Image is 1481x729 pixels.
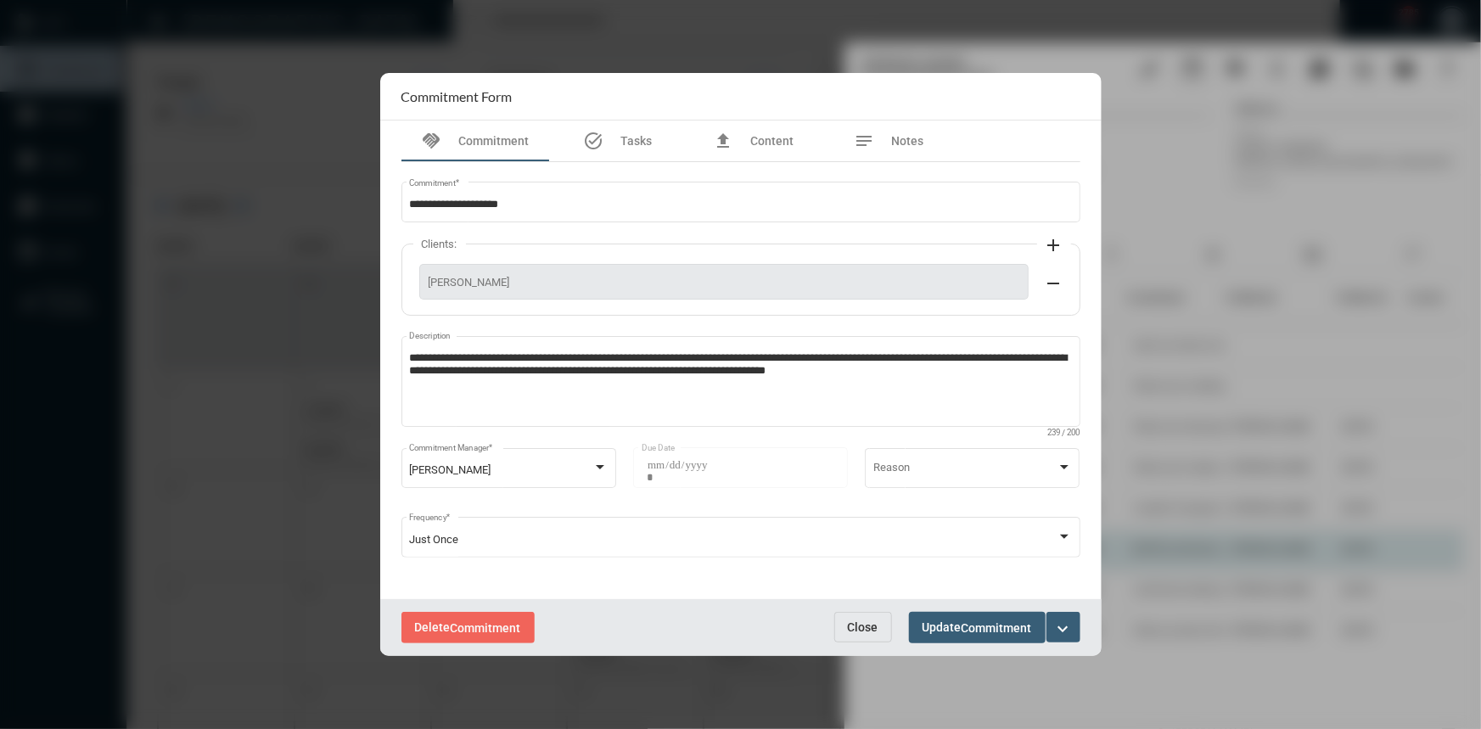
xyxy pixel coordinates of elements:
[409,463,491,476] span: [PERSON_NAME]
[401,88,513,104] h2: Commitment Form
[923,620,1032,634] span: Update
[962,621,1032,635] span: Commitment
[1044,235,1064,255] mat-icon: add
[1053,619,1074,639] mat-icon: expand_more
[429,276,1019,289] span: [PERSON_NAME]
[415,620,521,634] span: Delete
[1044,273,1064,294] mat-icon: remove
[892,134,924,148] span: Notes
[848,620,878,634] span: Close
[750,134,794,148] span: Content
[401,612,535,643] button: DeleteCommitment
[409,533,458,546] span: Just Once
[459,134,530,148] span: Commitment
[713,131,733,151] mat-icon: file_upload
[422,131,442,151] mat-icon: handshake
[855,131,875,151] mat-icon: notes
[1048,429,1080,438] mat-hint: 239 / 200
[583,131,603,151] mat-icon: task_alt
[909,612,1046,643] button: UpdateCommitment
[413,238,466,250] label: Clients:
[451,621,521,635] span: Commitment
[620,134,652,148] span: Tasks
[834,612,892,642] button: Close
